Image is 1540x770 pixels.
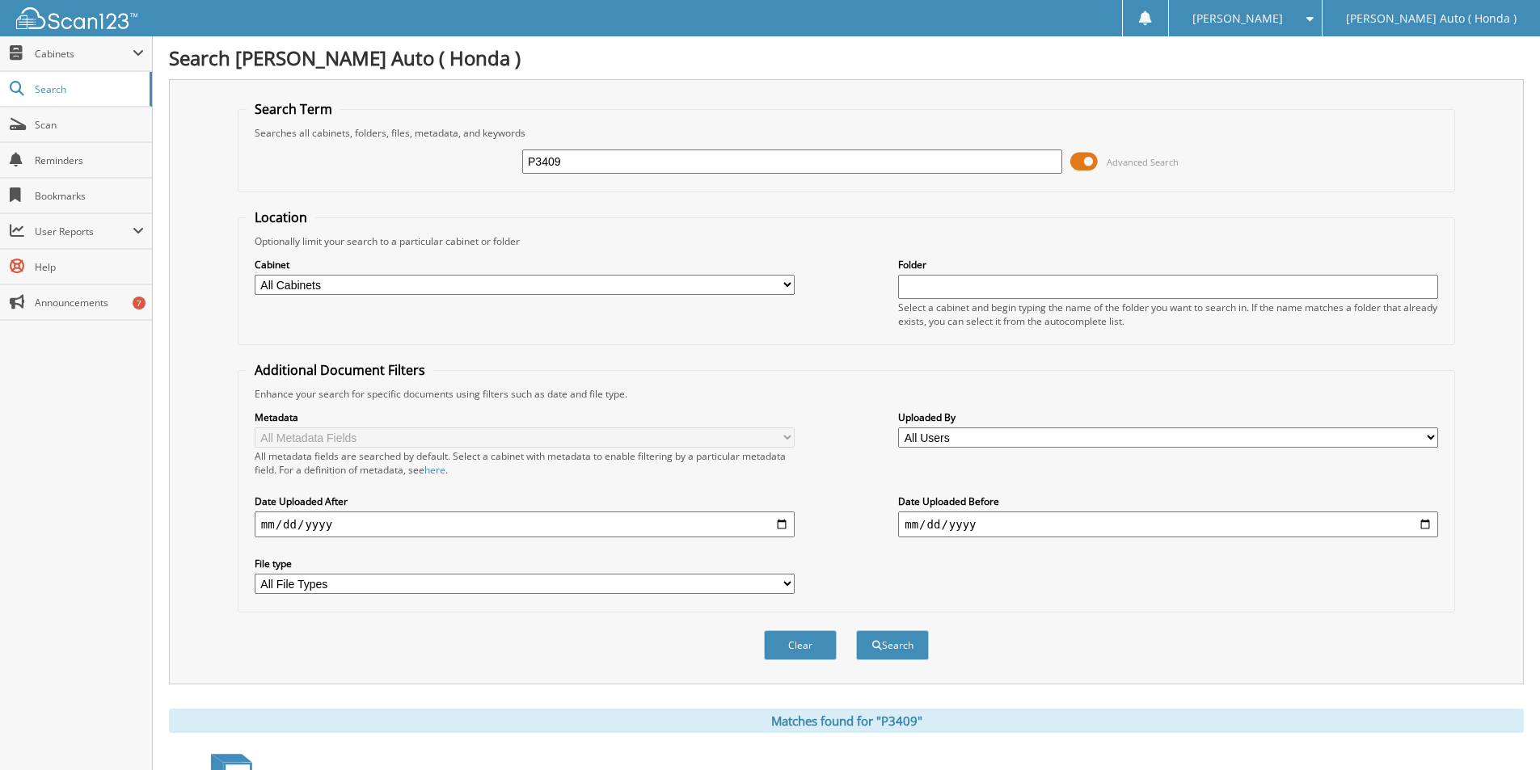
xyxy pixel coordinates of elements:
button: Search [856,630,929,660]
span: [PERSON_NAME] Auto ( Honda ) [1346,14,1517,23]
label: Date Uploaded Before [898,494,1438,508]
span: Announcements [35,296,144,309]
span: [PERSON_NAME] [1192,14,1283,23]
span: Search [35,82,141,96]
div: Optionally limit your search to a particular cabinet or folder [247,234,1446,248]
span: User Reports [35,225,133,238]
label: Metadata [255,410,795,424]
button: Clear [764,630,837,660]
span: Bookmarks [35,189,144,203]
div: All metadata fields are searched by default. Select a cabinet with metadata to enable filtering b... [255,449,795,477]
span: Cabinets [35,47,133,61]
input: end [898,511,1438,537]
input: start [255,511,795,537]
h1: Search [PERSON_NAME] Auto ( Honda ) [169,44,1524,71]
span: Advanced Search [1107,156,1179,168]
a: here [424,463,445,477]
span: Help [35,260,144,274]
label: File type [255,557,795,570]
label: Uploaded By [898,410,1438,424]
label: Cabinet [255,258,795,271]
label: Date Uploaded After [255,494,795,508]
div: Select a cabinet and begin typing the name of the folder you want to search in. If the name match... [898,301,1438,328]
div: Searches all cabinets, folders, files, metadata, and keywords [247,126,1446,140]
div: Enhance your search for specific documents using filters such as date and file type. [247,387,1446,401]
legend: Additional Document Filters [247,361,433,379]
label: Folder [898,258,1438,271]
div: 7 [133,297,146,309]
legend: Search Term [247,100,340,118]
legend: Location [247,208,315,226]
span: Reminders [35,154,144,167]
div: Matches found for "P3409" [169,709,1524,733]
span: Scan [35,118,144,132]
img: scan123-logo-white.svg [16,7,137,29]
